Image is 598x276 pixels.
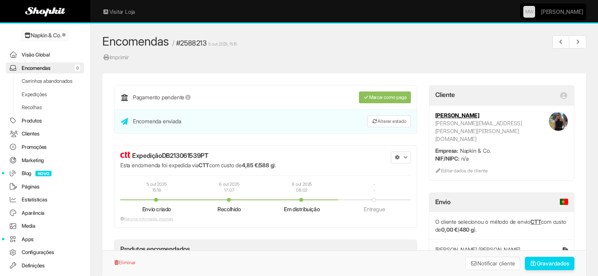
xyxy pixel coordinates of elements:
strong: NIF/NIPC: [435,155,460,162]
h4: Envio criado [142,206,171,212]
a: Anterior [552,35,570,49]
h3: Cliente [435,91,455,99]
h3: Envio [435,199,568,206]
a: Marketing [6,155,84,166]
a: [PERSON_NAME] [541,4,583,20]
span: Napkin & Co. [460,147,491,154]
p: Esta encomenda foi expedida via com custo de ( ). [120,161,361,169]
span: Portugal - Continental [560,199,568,205]
a: Apps [6,234,84,245]
a: MW [523,6,535,18]
h4: Recolhido [217,206,241,212]
a: BlogNOVO [6,168,84,179]
button: Gravardados [525,257,575,270]
a: Visão Global [6,49,84,60]
a: Copiar endereço de envio [563,246,568,254]
a: Produtos [6,115,84,126]
a: Páginas [6,181,84,192]
h4: Expedição [120,152,361,159]
strong: 480 g [459,226,474,233]
span: dados [554,260,569,267]
span: 8 out 2025 [292,181,312,187]
strong: 588 g [259,162,273,168]
span: / [172,39,175,47]
img: cttexpresso-auto.png [120,152,130,158]
strong: Empresa: [435,147,458,154]
a: Reportar informação incorreta [120,216,173,221]
a: [PERSON_NAME][EMAIL_ADDRESS][PERSON_NAME][PERSON_NAME][DOMAIN_NAME] [435,120,522,142]
a: [PERSON_NAME] [435,112,480,119]
a: Visitar Loja [102,8,135,16]
a: Clientes [6,128,84,139]
a: Marcar como paga [359,91,411,103]
span: - [374,187,375,193]
a: #2588213 [176,39,207,47]
a: Expedições [6,89,84,100]
a: DB213061539PT [162,152,208,159]
a: Definições [6,260,84,271]
a: Napkin & Co. ® [20,29,70,41]
span: 17:07 [224,187,234,193]
button: Notificar cliente [466,257,521,270]
a: Carrinhos abandonados [6,75,84,87]
span: 5 out 2025 [147,181,166,187]
a: Aparência [6,207,84,219]
a: Encomendas0 [6,62,84,74]
img: Shopkit [25,7,65,16]
div: O cliente selecionou o método de envio com custo de ( ). [429,212,574,239]
div: Pagamento pendente [120,91,310,103]
a: Recolhas [6,102,84,113]
a: Editar dados de cliente [435,168,488,174]
span: n/a [461,155,469,162]
a: CTT [530,218,541,225]
h3: Produtos encomendados [120,246,190,253]
a: Configurações [6,247,84,258]
span: 08:02 [296,187,307,193]
span: 15:18 [152,187,161,193]
a: Próximo [569,35,586,49]
span: 5 out. 2025, 15:15 [208,42,237,47]
a: Media [6,220,84,232]
a: Alterar estado [367,115,410,127]
a: Promoções [6,141,84,153]
span: 6 out 2025 [219,181,239,187]
button: Eliminar [114,257,136,269]
div: Encomenda enviada [120,115,310,127]
a: Estatísticas [6,194,84,205]
strong: 4,85 € [242,162,258,168]
a: Imprimir [102,53,129,62]
span: 0 [75,64,80,71]
strong: CTT [199,162,209,168]
h4: Entregue [364,206,385,212]
span: - [374,181,375,187]
strong: 0,00 € [441,226,458,233]
a: Encomendas [102,34,169,48]
h4: Em distribuição [284,206,320,212]
span: NOVO [35,171,52,176]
